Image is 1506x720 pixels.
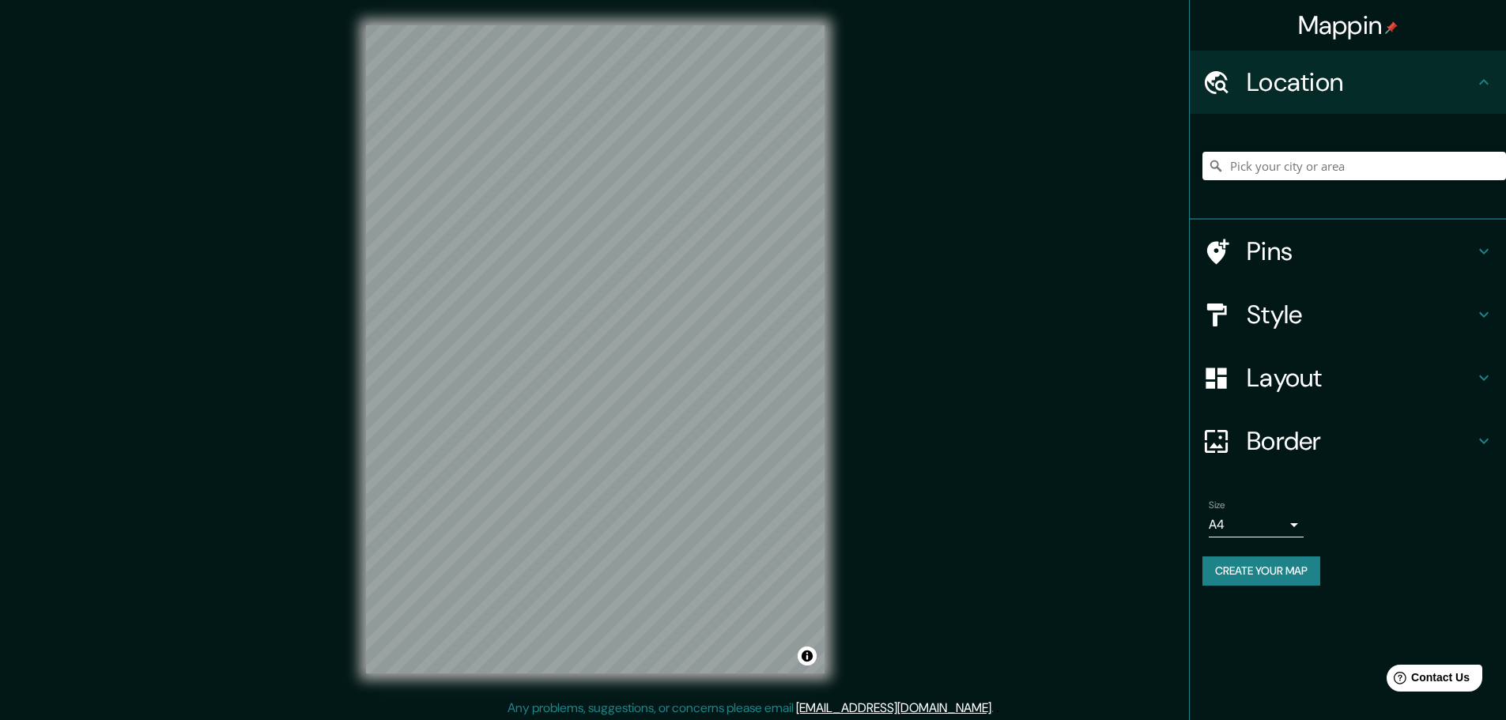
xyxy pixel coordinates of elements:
[1247,425,1474,457] h4: Border
[1202,556,1320,586] button: Create your map
[1247,66,1474,98] h4: Location
[1190,220,1506,283] div: Pins
[1247,362,1474,394] h4: Layout
[796,699,991,716] a: [EMAIL_ADDRESS][DOMAIN_NAME]
[366,25,825,673] canvas: Map
[1247,236,1474,267] h4: Pins
[1190,346,1506,409] div: Layout
[994,699,996,718] div: .
[1202,152,1506,180] input: Pick your city or area
[1190,409,1506,473] div: Border
[996,699,999,718] div: .
[1247,299,1474,330] h4: Style
[1209,499,1225,512] label: Size
[508,699,994,718] p: Any problems, suggestions, or concerns please email .
[1190,51,1506,114] div: Location
[1298,9,1398,41] h4: Mappin
[798,646,817,665] button: Toggle attribution
[1190,283,1506,346] div: Style
[1385,21,1398,34] img: pin-icon.png
[1365,658,1489,703] iframe: Help widget launcher
[1209,512,1304,537] div: A4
